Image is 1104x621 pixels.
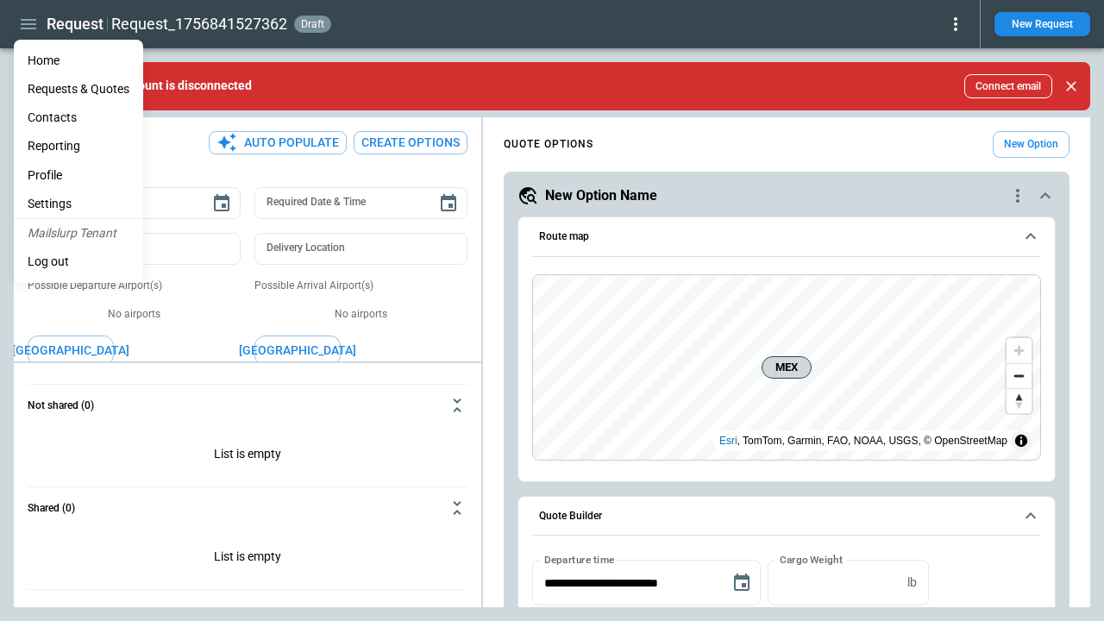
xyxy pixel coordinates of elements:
a: Profile [14,161,143,190]
a: Settings [14,190,143,218]
li: Log out [14,248,143,276]
a: Reporting [14,132,143,160]
a: Requests & Quotes [14,75,143,103]
a: Home [14,47,143,75]
a: Contacts [14,103,143,132]
li: Mailslurp Tenant [14,219,143,248]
